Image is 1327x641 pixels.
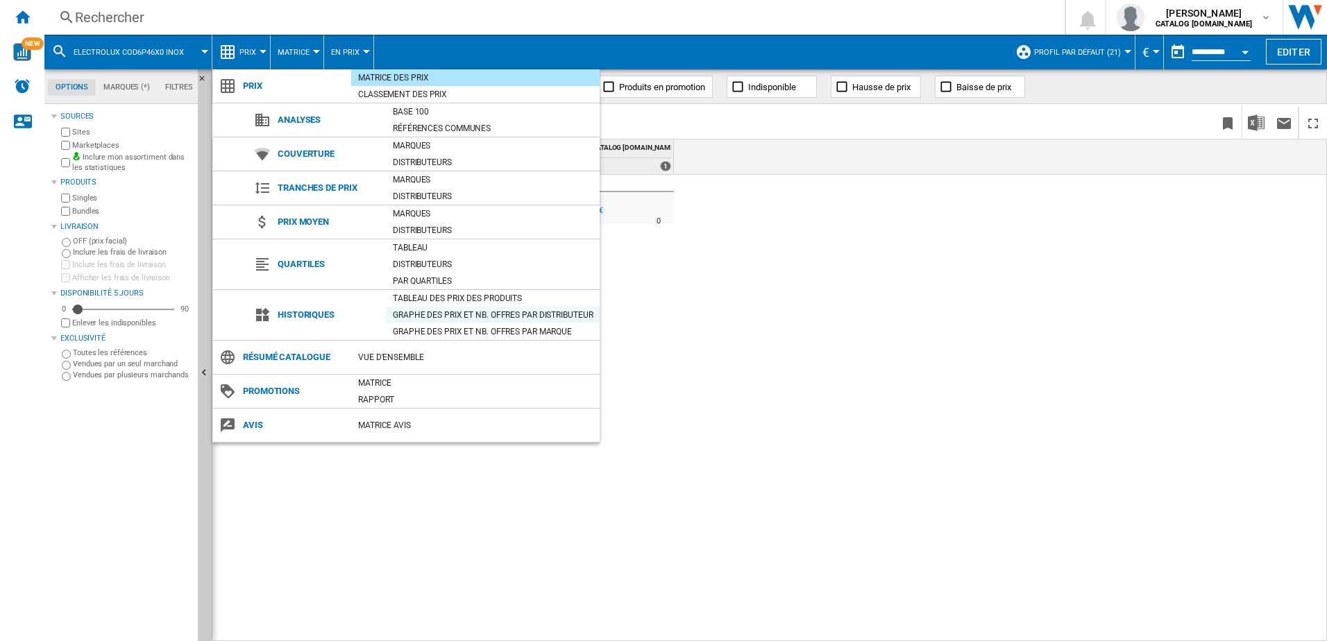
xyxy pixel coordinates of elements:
[386,291,600,305] div: Tableau des prix des produits
[236,416,351,435] span: Avis
[386,173,600,187] div: Marques
[236,76,351,96] span: Prix
[351,418,600,432] div: Matrice AVIS
[271,178,386,198] span: Tranches de prix
[351,71,600,85] div: Matrice des prix
[271,144,386,164] span: Couverture
[386,257,600,271] div: Distributeurs
[386,139,600,153] div: Marques
[386,325,600,339] div: Graphe des prix et nb. offres par marque
[386,207,600,221] div: Marques
[386,223,600,237] div: Distributeurs
[351,350,600,364] div: Vue d'ensemble
[386,274,600,288] div: Par quartiles
[351,376,600,390] div: Matrice
[236,348,351,367] span: Résumé catalogue
[271,212,386,232] span: Prix moyen
[386,241,600,255] div: Tableau
[271,305,386,325] span: Historiques
[351,87,600,101] div: Classement des prix
[271,255,386,274] span: Quartiles
[386,105,600,119] div: Base 100
[351,393,600,407] div: Rapport
[386,155,600,169] div: Distributeurs
[386,308,600,322] div: Graphe des prix et nb. offres par distributeur
[236,382,351,401] span: Promotions
[386,189,600,203] div: Distributeurs
[386,121,600,135] div: Références communes
[271,110,386,130] span: Analyses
